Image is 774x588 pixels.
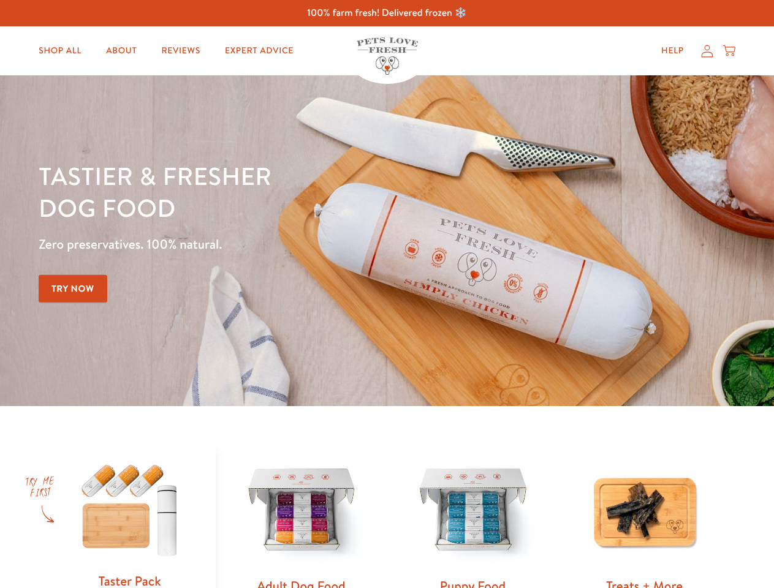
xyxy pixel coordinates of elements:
a: Try Now [39,275,107,303]
a: Help [651,39,694,63]
a: Expert Advice [215,39,303,63]
a: Reviews [151,39,210,63]
a: Shop All [29,39,91,63]
h1: Tastier & fresher dog food [39,160,503,224]
p: Zero preservatives. 100% natural. [39,233,503,255]
img: Pets Love Fresh [357,37,418,75]
a: About [96,39,146,63]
